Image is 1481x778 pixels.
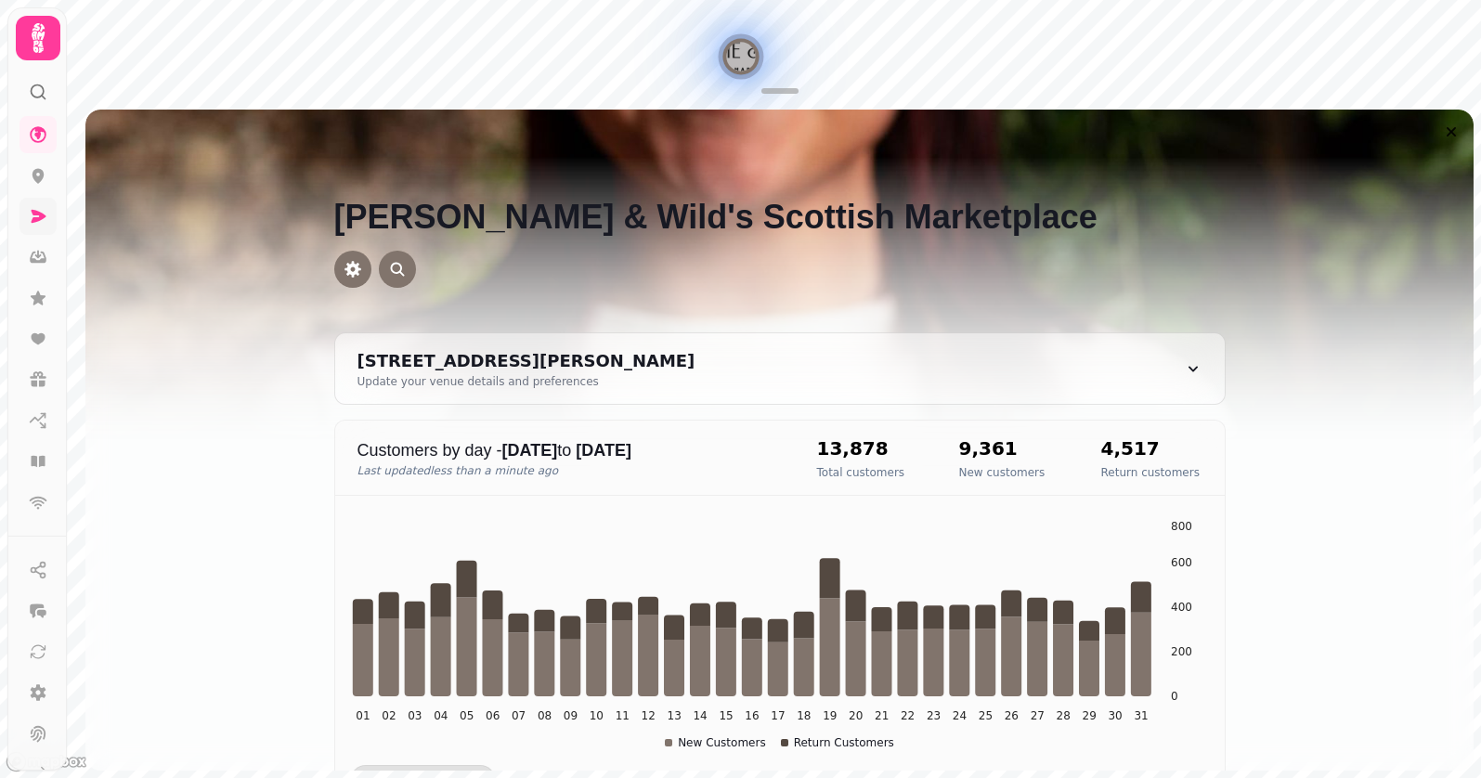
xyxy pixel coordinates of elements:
h2: 9,361 [959,435,1046,461]
button: Close drawer [1436,117,1466,147]
tspan: 31 [1134,709,1148,722]
tspan: 17 [771,709,785,722]
a: Mapbox logo [6,751,87,772]
button: Bonnie & Wild's Scottish Marketplace [726,42,756,71]
tspan: 21 [875,709,889,722]
tspan: 14 [693,709,707,722]
strong: [DATE] [576,441,631,460]
tspan: 20 [849,709,863,722]
tspan: 10 [589,709,603,722]
tspan: 15 [719,709,733,722]
tspan: 27 [1030,709,1044,722]
p: Total customers [817,465,905,480]
tspan: 600 [1171,556,1192,569]
tspan: 19 [823,709,837,722]
tspan: 11 [615,709,629,722]
p: New customers [959,465,1046,480]
tspan: 05 [460,709,474,722]
p: Last updated less than a minute ago [357,463,780,478]
h2: 4,517 [1101,435,1200,461]
h2: 13,878 [817,435,905,461]
tspan: 03 [408,709,422,722]
tspan: 30 [1108,709,1122,722]
p: Customers by day - to [357,437,780,463]
div: Return Customers [781,735,894,750]
tspan: 09 [563,709,577,722]
div: [STREET_ADDRESS][PERSON_NAME] [357,348,695,374]
tspan: 25 [978,709,992,722]
tspan: 08 [537,709,551,722]
tspan: 26 [1004,709,1018,722]
tspan: 0 [1171,690,1178,703]
tspan: 28 [1056,709,1070,722]
tspan: 23 [926,709,940,722]
tspan: 18 [797,709,811,722]
img: Background [85,110,1474,574]
tspan: 22 [900,709,914,722]
tspan: 29 [1082,709,1096,722]
h1: [PERSON_NAME] & Wild's Scottish Marketplace [334,154,1226,236]
div: Update your venue details and preferences [357,374,695,389]
tspan: 24 [952,709,966,722]
tspan: 06 [486,709,500,722]
tspan: 01 [356,709,370,722]
div: New Customers [665,735,766,750]
tspan: 04 [434,709,448,722]
tspan: 400 [1171,601,1192,614]
tspan: 02 [382,709,396,722]
tspan: 07 [511,709,525,722]
div: Map marker [726,42,756,77]
strong: [DATE] [502,441,558,460]
p: Return customers [1101,465,1200,480]
tspan: 13 [667,709,681,722]
tspan: 800 [1171,520,1192,533]
tspan: 200 [1171,645,1192,658]
tspan: 16 [745,709,759,722]
tspan: 12 [641,709,655,722]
